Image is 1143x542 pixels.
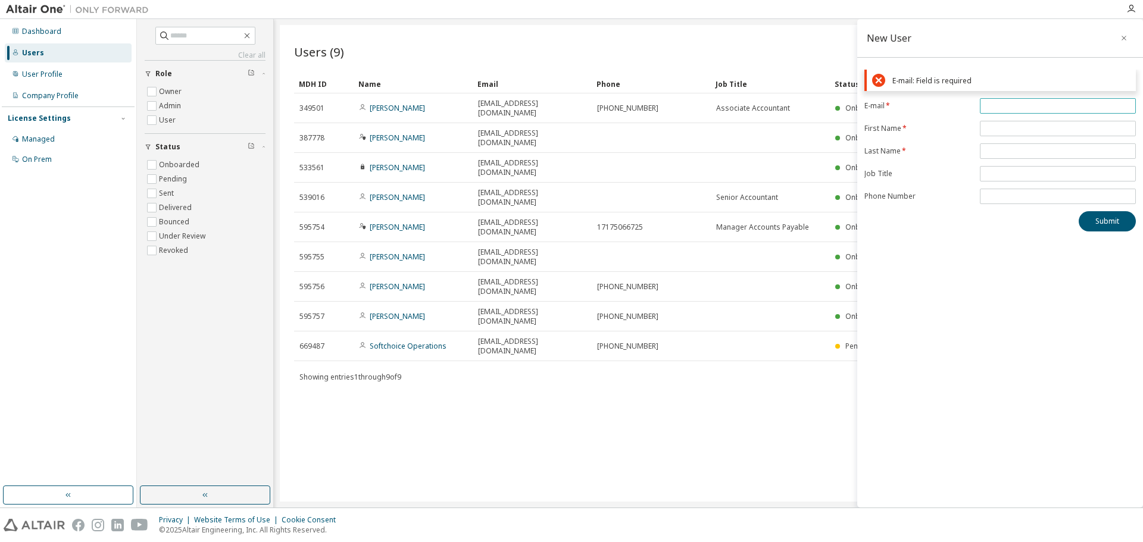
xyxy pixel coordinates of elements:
button: Role [145,61,266,87]
div: On Prem [22,155,52,164]
span: Role [155,69,172,79]
label: First Name [864,124,973,133]
label: Bounced [159,215,192,229]
span: [EMAIL_ADDRESS][DOMAIN_NAME] [478,188,586,207]
a: [PERSON_NAME] [370,222,425,232]
div: Job Title [716,74,825,93]
label: Delivered [159,200,194,215]
div: Name [358,74,468,93]
a: [PERSON_NAME] [370,103,425,113]
img: instagram.svg [92,519,104,531]
label: Pending [159,172,189,186]
p: © 2025 Altair Engineering, Inc. All Rights Reserved. [159,525,343,535]
div: E-mail: Field is required [892,76,1130,85]
div: Website Terms of Use [194,515,282,525]
div: MDH ID [299,74,349,93]
label: Last Name [864,146,973,156]
label: Owner [159,84,184,99]
img: facebook.svg [72,519,85,531]
div: Status [835,74,1061,93]
img: youtube.svg [131,519,148,531]
span: 595757 [299,312,324,321]
span: Senior Accountant [716,193,778,202]
span: 539016 [299,193,324,202]
span: Onboarded [845,162,886,173]
span: 669487 [299,342,324,351]
span: Manager Accounts Payable [716,223,809,232]
span: 17175066725 [597,223,643,232]
div: Email [477,74,587,93]
a: [PERSON_NAME] [370,162,425,173]
div: Users [22,48,44,58]
span: Onboarded [845,103,886,113]
span: [EMAIL_ADDRESS][DOMAIN_NAME] [478,99,586,118]
label: Admin [159,99,183,113]
span: 533561 [299,163,324,173]
div: License Settings [8,114,71,123]
a: [PERSON_NAME] [370,281,425,292]
label: Phone Number [864,192,973,201]
a: [PERSON_NAME] [370,192,425,202]
img: linkedin.svg [111,519,124,531]
a: Clear all [145,51,266,60]
span: [EMAIL_ADDRESS][DOMAIN_NAME] [478,218,586,237]
div: Managed [22,134,55,144]
label: Revoked [159,243,190,258]
span: Onboarded [845,281,886,292]
span: 595755 [299,252,324,262]
label: Job Title [864,169,973,178]
button: Status [145,134,266,160]
span: [PHONE_NUMBER] [597,104,658,113]
div: Dashboard [22,27,61,36]
span: [PHONE_NUMBER] [597,282,658,292]
div: Cookie Consent [282,515,343,525]
label: Under Review [159,229,208,243]
span: Showing entries 1 through 9 of 9 [299,372,401,382]
span: Clear filter [248,142,255,152]
span: [EMAIL_ADDRESS][DOMAIN_NAME] [478,247,586,267]
label: User [159,113,178,127]
span: [EMAIL_ADDRESS][DOMAIN_NAME] [478,337,586,356]
span: [EMAIL_ADDRESS][DOMAIN_NAME] [478,129,586,148]
span: [EMAIL_ADDRESS][DOMAIN_NAME] [478,277,586,296]
button: Submit [1079,211,1136,231]
div: Privacy [159,515,194,525]
span: Clear filter [248,69,255,79]
span: 349501 [299,104,324,113]
label: Sent [159,186,176,200]
span: Associate Accountant [716,104,790,113]
img: altair_logo.svg [4,519,65,531]
a: [PERSON_NAME] [370,133,425,143]
span: [PHONE_NUMBER] [597,342,658,351]
span: Pending [845,341,873,351]
img: Altair One [6,4,155,15]
div: User Profile [22,70,63,79]
a: Softchoice Operations [370,341,446,351]
div: Phone [597,74,706,93]
span: 387778 [299,133,324,143]
span: 595756 [299,282,324,292]
span: 595754 [299,223,324,232]
span: [PHONE_NUMBER] [597,312,658,321]
div: Company Profile [22,91,79,101]
span: Onboarded [845,133,886,143]
span: Onboarded [845,192,886,202]
span: Onboarded [845,252,886,262]
span: Users (9) [294,43,344,60]
span: [EMAIL_ADDRESS][DOMAIN_NAME] [478,307,586,326]
a: [PERSON_NAME] [370,311,425,321]
span: Onboarded [845,311,886,321]
span: Status [155,142,180,152]
label: E-mail [864,101,973,111]
a: [PERSON_NAME] [370,252,425,262]
div: New User [867,33,911,43]
span: [EMAIL_ADDRESS][DOMAIN_NAME] [478,158,586,177]
span: Onboarded [845,222,886,232]
label: Onboarded [159,158,202,172]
